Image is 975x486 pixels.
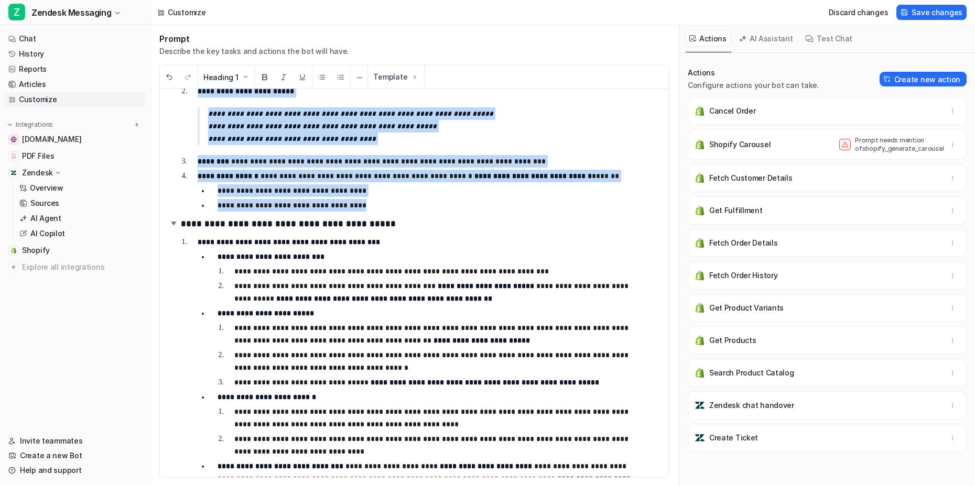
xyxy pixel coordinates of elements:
[22,259,142,275] span: Explore all integrations
[159,34,349,44] h1: Prompt
[801,30,857,47] button: Test Chat
[4,149,146,163] a: PDF FilesPDF Files
[735,30,798,47] button: AI Assistant
[4,92,146,107] a: Customize
[709,400,794,411] p: Zendesk chat handover
[709,270,778,281] p: Fetch Order History
[695,335,705,346] img: Get Products icon
[695,400,705,411] img: Zendesk chat handover icon
[912,7,962,18] span: Save changes
[709,433,758,443] p: Create Ticket
[4,77,146,92] a: Articles
[4,119,56,130] button: Integrations
[410,73,419,81] img: Template
[351,66,367,89] button: ─
[695,205,705,216] img: Get Fulfillment icon
[4,243,146,258] a: ShopifyShopify
[30,213,61,224] p: AI Agent
[709,173,793,183] p: Fetch Customer Details
[695,368,705,378] img: Search Product Catalog icon
[298,73,307,81] img: Underline
[4,434,146,448] a: Invite teammates
[880,72,967,86] button: Create new action
[695,139,705,150] img: Shopify Carousel icon
[337,73,345,81] img: Ordered List
[688,80,819,91] p: Configure actions your bot can take.
[688,68,819,78] p: Actions
[279,73,288,81] img: Italic
[30,198,59,208] p: Sources
[30,228,65,239] p: AI Copilot
[22,168,53,178] p: Zendesk
[31,5,111,20] span: Zendesk Messaging
[4,31,146,46] a: Chat
[686,30,731,47] button: Actions
[709,238,778,248] p: Fetch Order Details
[896,5,967,20] button: Save changes
[184,73,192,81] img: Redo
[4,463,146,478] a: Help and support
[695,173,705,183] img: Fetch Customer Details icon
[331,66,350,89] button: Ordered List
[10,136,17,142] img: anurseinthemaking.com
[10,247,17,253] img: Shopify
[6,121,14,128] img: expand menu
[160,66,179,89] button: Undo
[133,121,140,128] img: menu_add.svg
[22,134,81,145] span: [DOMAIN_NAME]
[22,245,50,256] span: Shopify
[695,106,705,116] img: Cancel Order icon
[312,66,331,89] button: Unordered List
[709,205,763,216] p: Get Fulfillment
[4,448,146,463] a: Create a new Bot
[709,335,756,346] p: Get Products
[179,66,198,89] button: Redo
[825,5,893,20] button: Discard changes
[8,262,19,272] img: explore all integrations
[10,153,17,159] img: PDF Files
[4,47,146,61] a: History
[709,139,771,150] p: Shopify Carousel
[274,66,293,89] button: Italic
[695,270,705,281] img: Fetch Order History icon
[4,260,146,274] a: Explore all integrations
[15,211,146,226] a: AI Agent
[368,65,424,88] button: Template
[168,218,179,228] img: expand-arrow.svg
[165,73,174,81] img: Undo
[30,183,63,193] p: Overview
[198,66,255,89] button: Heading 1
[22,151,54,161] span: PDF Files
[709,368,794,378] p: Search Product Catalog
[855,136,939,153] p: Prompt needs mention of shopify_generate_carousel
[159,46,349,57] p: Describe the key tasks and actions the bot will have.
[318,73,326,81] img: Unordered List
[10,170,17,176] img: Zendesk
[261,73,269,81] img: Bold
[4,132,146,147] a: anurseinthemaking.com[DOMAIN_NAME]
[293,66,312,89] button: Underline
[15,226,146,241] a: AI Copilot
[241,73,250,81] img: Dropdown Down Arrow
[695,433,705,443] img: Create Ticket icon
[4,62,146,76] a: Reports
[884,75,891,83] img: Create action
[8,4,25,20] span: Z
[15,181,146,195] a: Overview
[695,238,705,248] img: Fetch Order Details icon
[709,303,784,313] p: Get Product Variants
[695,303,705,313] img: Get Product Variants icon
[15,196,146,211] a: Sources
[709,106,756,116] p: Cancel Order
[255,66,274,89] button: Bold
[16,120,53,129] p: Integrations
[168,7,205,18] div: Customize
